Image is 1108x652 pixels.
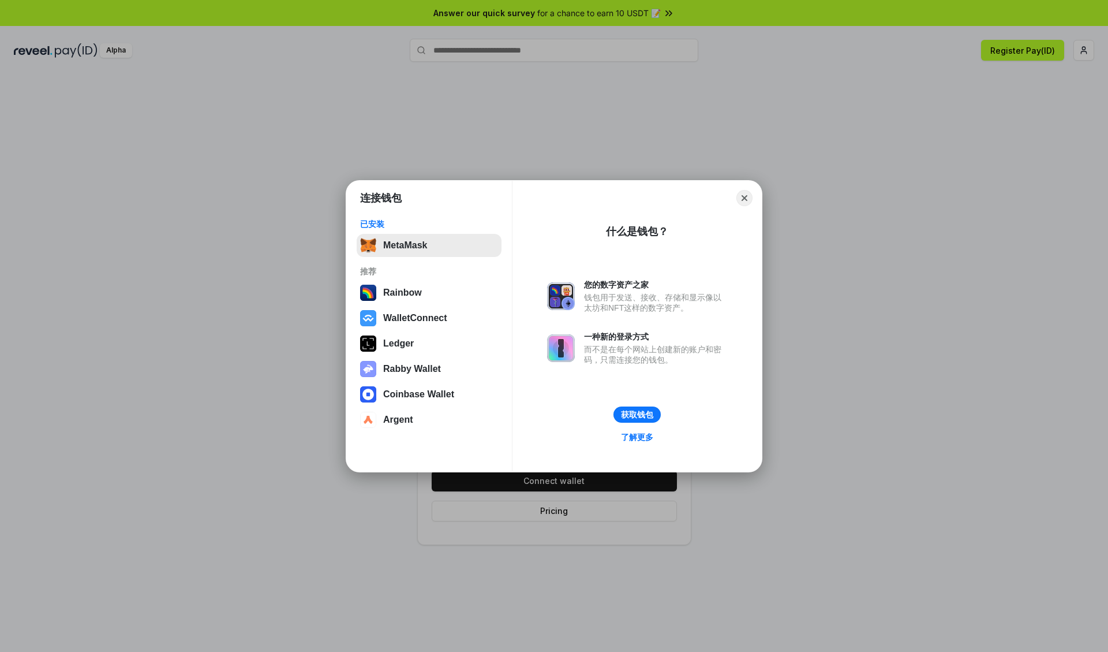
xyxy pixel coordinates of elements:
[357,332,501,355] button: Ledger
[584,344,727,365] div: 而不是在每个网站上创建新的账户和密码，只需连接您的钱包。
[357,408,501,431] button: Argent
[360,219,498,229] div: 已安装
[360,237,376,254] img: svg+xml,%3Csvg%20fill%3D%22none%22%20height%3D%2233%22%20viewBox%3D%220%200%2035%2033%22%20width%...
[621,432,653,442] div: 了解更多
[614,430,660,445] a: 了解更多
[547,334,575,362] img: svg+xml,%3Csvg%20xmlns%3D%22http%3A%2F%2Fwww.w3.org%2F2000%2Fsvg%22%20fill%3D%22none%22%20viewBox...
[383,415,413,425] div: Argent
[360,386,376,403] img: svg+xml,%3Csvg%20width%3D%2228%22%20height%3D%2228%22%20viewBox%3D%220%200%2028%2028%22%20fill%3D...
[383,313,447,323] div: WalletConnect
[606,225,668,239] div: 什么是钱包？
[547,282,575,310] img: svg+xml,%3Csvg%20xmlns%3D%22http%3A%2F%2Fwww.w3.org%2F2000%2Fsvg%22%20fill%3D%22none%22%20viewBox...
[360,191,402,205] h1: 连接钱包
[360,412,376,428] img: svg+xml,%3Csvg%20width%3D%2228%22%20height%3D%2228%22%20viewBox%3D%220%200%2028%2028%22%20fill%3D...
[736,190,753,206] button: Close
[360,285,376,301] img: svg+xml,%3Csvg%20width%3D%22120%22%20height%3D%22120%22%20viewBox%3D%220%200%20120%20120%22%20fil...
[357,281,501,304] button: Rainbow
[360,361,376,377] img: svg+xml,%3Csvg%20xmlns%3D%22http%3A%2F%2Fwww.w3.org%2F2000%2Fsvg%22%20fill%3D%22none%22%20viewBox...
[584,292,727,313] div: 钱包用于发送、接收、存储和显示像以太坊和NFT这样的数字资产。
[357,307,501,330] button: WalletConnect
[584,331,727,342] div: 一种新的登录方式
[383,338,414,349] div: Ledger
[360,336,376,352] img: svg+xml,%3Csvg%20xmlns%3D%22http%3A%2F%2Fwww.w3.org%2F2000%2Fsvg%22%20width%3D%2228%22%20height%3...
[357,383,501,406] button: Coinbase Wallet
[584,280,727,290] div: 您的数字资产之家
[360,310,376,326] img: svg+xml,%3Csvg%20width%3D%2228%22%20height%3D%2228%22%20viewBox%3D%220%200%2028%2028%22%20fill%3D...
[383,364,441,374] div: Rabby Wallet
[360,266,498,277] div: 推荐
[621,409,653,420] div: 获取钱包
[383,288,422,298] div: Rainbow
[357,234,501,257] button: MetaMask
[383,240,427,251] div: MetaMask
[357,357,501,381] button: Rabby Wallet
[383,389,454,400] div: Coinbase Wallet
[613,407,661,423] button: 获取钱包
